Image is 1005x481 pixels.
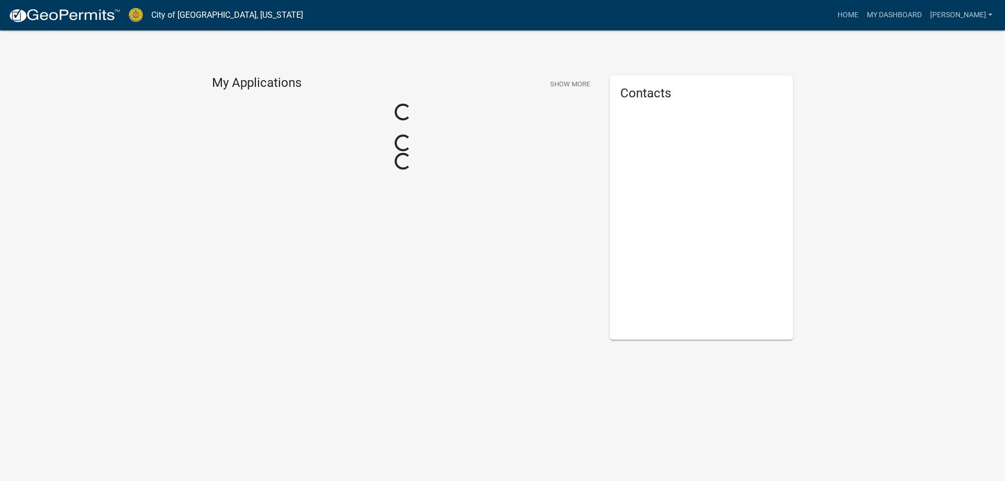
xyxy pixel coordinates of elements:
[863,5,926,25] a: My Dashboard
[151,6,303,24] a: City of [GEOGRAPHIC_DATA], [US_STATE]
[212,75,301,91] h4: My Applications
[129,8,143,22] img: City of Jeffersonville, Indiana
[620,86,783,101] h5: Contacts
[833,5,863,25] a: Home
[926,5,997,25] a: [PERSON_NAME]
[546,75,594,93] button: Show More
